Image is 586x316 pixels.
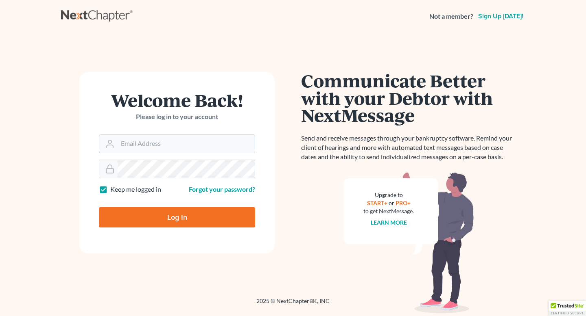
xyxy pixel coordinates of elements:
strong: Not a member? [429,12,473,21]
a: START+ [367,199,387,206]
a: Sign up [DATE]! [477,13,525,19]
div: to get NextMessage. [363,207,414,215]
a: Learn more [371,219,407,226]
span: or [389,199,394,206]
input: Email Address [118,135,255,153]
p: Send and receive messages through your bankruptcy software. Remind your client of hearings and mo... [301,134,517,162]
div: TrustedSite Certified [549,301,586,316]
div: Upgrade to [363,191,414,199]
input: Log In [99,207,255,227]
a: Forgot your password? [189,185,255,193]
p: Please log in to your account [99,112,255,121]
a: PRO+ [396,199,411,206]
div: 2025 © NextChapterBK, INC [61,297,525,312]
h1: Communicate Better with your Debtor with NextMessage [301,72,517,124]
img: nextmessage_bg-59042aed3d76b12b5cd301f8e5b87938c9018125f34e5fa2b7a6b67550977c72.svg [344,171,474,314]
h1: Welcome Back! [99,91,255,109]
label: Keep me logged in [110,185,161,194]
